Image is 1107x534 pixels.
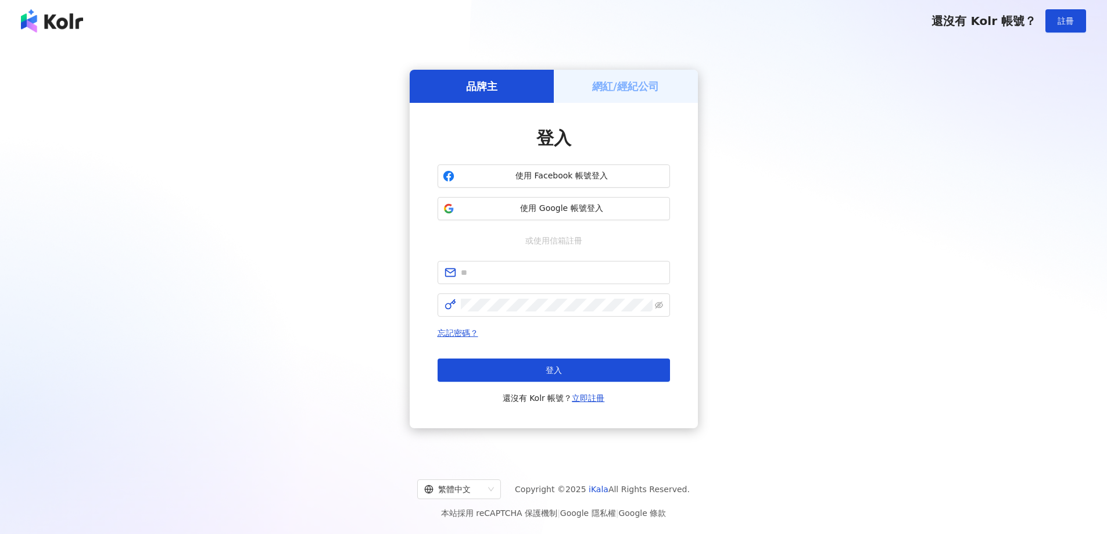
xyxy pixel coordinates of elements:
[21,9,83,33] img: logo
[424,480,483,499] div: 繁體中文
[438,359,670,382] button: 登入
[932,14,1036,28] span: 還沒有 Kolr 帳號？
[438,164,670,188] button: 使用 Facebook 帳號登入
[618,508,666,518] a: Google 條款
[517,234,590,247] span: 或使用信箱註冊
[546,365,562,375] span: 登入
[515,482,690,496] span: Copyright © 2025 All Rights Reserved.
[616,508,619,518] span: |
[438,328,478,338] a: 忘記密碼？
[1045,9,1086,33] button: 註冊
[459,170,665,182] span: 使用 Facebook 帳號登入
[466,79,497,94] h5: 品牌主
[503,391,605,405] span: 還沒有 Kolr 帳號？
[536,128,571,148] span: 登入
[572,393,604,403] a: 立即註冊
[441,506,666,520] span: 本站採用 reCAPTCHA 保護機制
[1058,16,1074,26] span: 註冊
[438,197,670,220] button: 使用 Google 帳號登入
[655,301,663,309] span: eye-invisible
[557,508,560,518] span: |
[592,79,659,94] h5: 網紅/經紀公司
[560,508,616,518] a: Google 隱私權
[589,485,608,494] a: iKala
[459,203,665,214] span: 使用 Google 帳號登入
